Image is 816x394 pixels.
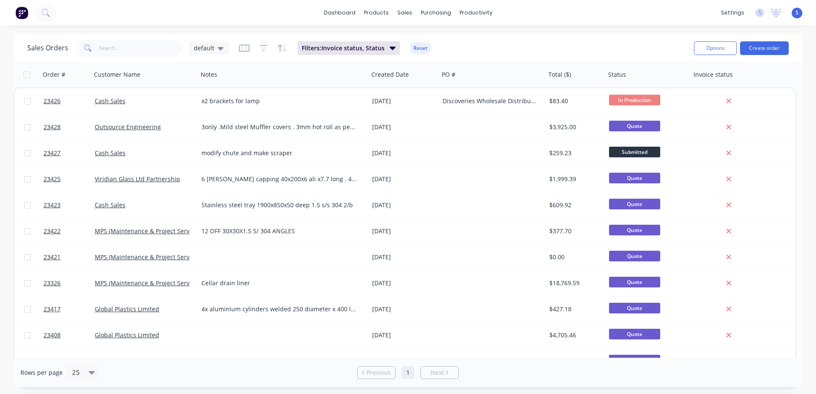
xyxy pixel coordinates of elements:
[609,277,660,287] span: Quote
[402,366,414,379] a: Page 1 is your current page
[609,251,660,261] span: Quote
[609,199,660,209] span: Quote
[95,201,125,209] a: Cash Sales
[44,227,61,235] span: 23422
[201,279,357,287] div: Cellar drain liner
[99,40,182,57] input: Search...
[549,149,600,157] div: $259.23
[44,149,61,157] span: 23427
[94,70,140,79] div: Customer Name
[95,279,213,287] a: MPS (Maintenance & Project Services Ltd)
[201,305,357,313] div: 4x aluminium cylinders welded 250 diameter x 400 long
[549,123,600,131] div: $3,925.00
[44,244,95,270] a: 23421
[44,123,61,131] span: 23428
[609,225,660,235] span: Quote
[787,365,807,385] iframe: Intercom live chat
[44,357,61,365] span: 23400
[201,357,357,365] div: 2mm aluminium fabricate [ cut fold and weld ] rain head/ flashing
[417,6,455,19] div: purchasing
[372,149,436,157] div: [DATE]
[95,331,159,339] a: Global Plastics Limited
[421,368,458,377] a: Next page
[95,149,125,157] a: Cash Sales
[549,175,600,183] div: $1,999.39
[194,43,214,52] span: default
[609,95,660,105] span: In Production
[44,166,95,192] a: 23425
[201,201,357,209] div: Stainless steel tray 1900x850x50 deep 1.5 s/s 304 2/b
[44,348,95,374] a: 23400
[297,41,400,55] button: Filters:Invoice status, Status
[27,44,68,52] h1: Sales Orders
[201,97,357,105] div: x2 brackets for lamp
[44,331,61,339] span: 23408
[455,6,497,19] div: productivity
[442,70,455,79] div: PO #
[608,70,626,79] div: Status
[95,357,147,365] a: Fast Flashings Ltd.
[549,253,600,261] div: $0.00
[549,279,600,287] div: $18,769.59
[95,253,213,261] a: MPS (Maintenance & Project Services Ltd)
[95,227,213,235] a: MPS (Maintenance & Project Services Ltd)
[15,6,28,19] img: Factory
[44,218,95,244] a: 23422
[201,227,357,235] div: 12 OFF 30X30X1.5 S/ 304 ANGLES
[609,329,660,339] span: Quote
[302,44,385,52] span: Filters: Invoice status, Status
[44,97,61,105] span: 23426
[44,201,61,209] span: 23423
[20,368,63,377] span: Rows per page
[548,70,571,79] div: Total ($)
[372,201,436,209] div: [DATE]
[694,70,733,79] div: Invoice status
[44,270,95,296] a: 23326
[796,9,799,17] span: S
[443,97,537,105] div: Discoveries Wholesale Distributors
[44,175,61,183] span: 23425
[44,192,95,218] a: 23423
[358,368,395,377] a: Previous page
[372,253,436,261] div: [DATE]
[44,114,95,140] a: 23428
[44,305,61,313] span: 23417
[740,41,789,55] button: Create order
[201,149,357,157] div: modify chute and make scraper
[431,368,444,377] span: Next
[410,42,431,54] button: Reset
[549,201,600,209] div: $609.92
[95,97,125,105] a: Cash Sales
[372,227,436,235] div: [DATE]
[717,6,749,19] div: settings
[372,97,436,105] div: [DATE]
[372,123,436,131] div: [DATE]
[320,6,360,19] a: dashboard
[372,175,436,183] div: [DATE]
[360,6,393,19] div: products
[393,6,417,19] div: sales
[694,41,737,55] button: Options
[44,296,95,322] a: 23417
[549,331,600,339] div: $4,705.46
[95,175,180,183] a: Viridian Glass Ltd Partnership
[372,279,436,287] div: [DATE]
[44,279,61,287] span: 23326
[371,70,409,79] div: Created Date
[95,123,161,131] a: Outsource Engineering
[372,331,436,339] div: [DATE]
[201,70,217,79] div: Notes
[372,305,436,313] div: [DATE]
[44,88,95,114] a: 23426
[354,366,462,379] ul: Pagination
[609,121,660,131] span: Quote
[609,303,660,313] span: Quote
[549,97,600,105] div: $83.40
[549,357,600,365] div: $722.75
[44,140,95,166] a: 23427
[201,175,357,183] div: 6 [PERSON_NAME] capping 40x200x6 ali x7.7 long . 40x40x6 ali angle 7.7 long . no holes and no pow...
[372,357,436,365] div: [DATE]
[44,322,95,348] a: 23408
[549,227,600,235] div: $377.70
[44,253,61,261] span: 23421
